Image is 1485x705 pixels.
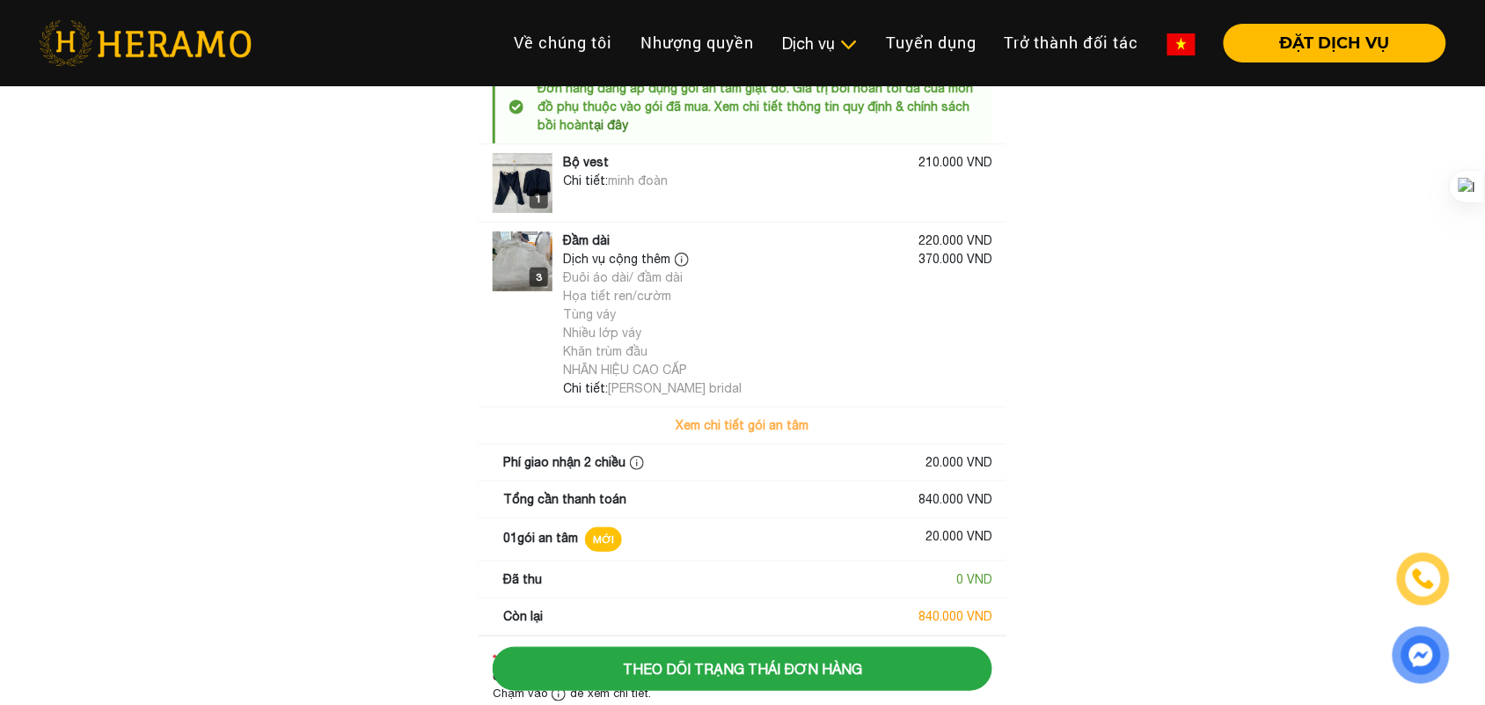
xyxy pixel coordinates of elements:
[530,189,548,209] div: 1
[503,527,622,552] div: 01 gói an tâm
[608,173,668,187] span: minh đoàn
[563,381,608,395] span: Chi tiết:
[918,490,992,509] div: 840.000 VND
[585,527,622,552] button: Mới
[608,381,742,395] span: [PERSON_NAME] bridal
[839,36,858,54] img: subToggleIcon
[563,250,693,268] div: Dịch vụ cộng thêm
[782,32,858,55] div: Dịch vụ
[500,24,626,62] a: Về chúng tôi
[563,342,693,361] div: Khăn trùm đầu
[956,570,992,589] div: 0 VND
[626,24,768,62] a: Nhượng quyền
[918,231,992,250] div: 220.000 VND
[509,79,538,135] img: info
[991,24,1153,62] a: Trở thành đối tác
[39,20,252,66] img: heramo-logo.png
[1413,569,1434,590] img: phone-icon
[918,250,992,379] div: 370.000 VND
[589,118,628,132] a: tại đây
[503,490,626,509] div: Tổng cần thanh toán
[918,153,992,172] div: 210.000 VND
[493,231,552,291] img: logo
[493,647,992,691] button: Theo dõi trạng thái đơn hàng
[563,361,693,379] div: NHÃN HIỆU CAO CẤP
[563,305,693,324] div: Tùng váy
[925,527,992,552] div: 20.000 VND
[630,456,644,470] img: info
[1224,24,1446,62] button: ĐẶT DỊCH VỤ
[563,324,693,342] div: Nhiều lớp váy
[530,268,548,287] div: 3
[1210,35,1446,51] a: ĐẶT DỊCH VỤ
[493,153,552,213] img: logo
[479,408,1006,444] button: Xem chi tiết gói an tâm
[563,153,609,172] div: Bộ vest
[872,24,991,62] a: Tuyển dụng
[503,453,648,472] div: Phí giao nhận 2 chiều
[563,287,693,305] div: Họa tiết ren/cườm
[503,607,543,626] div: Còn lại
[675,253,689,267] img: info
[563,268,693,287] div: Đuôi áo dài/ đầm dài
[925,453,992,472] div: 20.000 VND
[503,570,542,589] div: Đã thu
[1167,33,1196,55] img: vn-flag.png
[918,607,992,626] div: 840.000 VND
[1397,553,1450,606] a: phone-icon
[563,173,608,187] span: Chi tiết:
[563,231,610,250] div: Đầm dài
[538,81,973,132] span: Đơn hàng đang áp dụng gói an tâm giặt đồ. Giá trị bồi hoàn tối đa của món đồ phụ thuộc vào gói đã...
